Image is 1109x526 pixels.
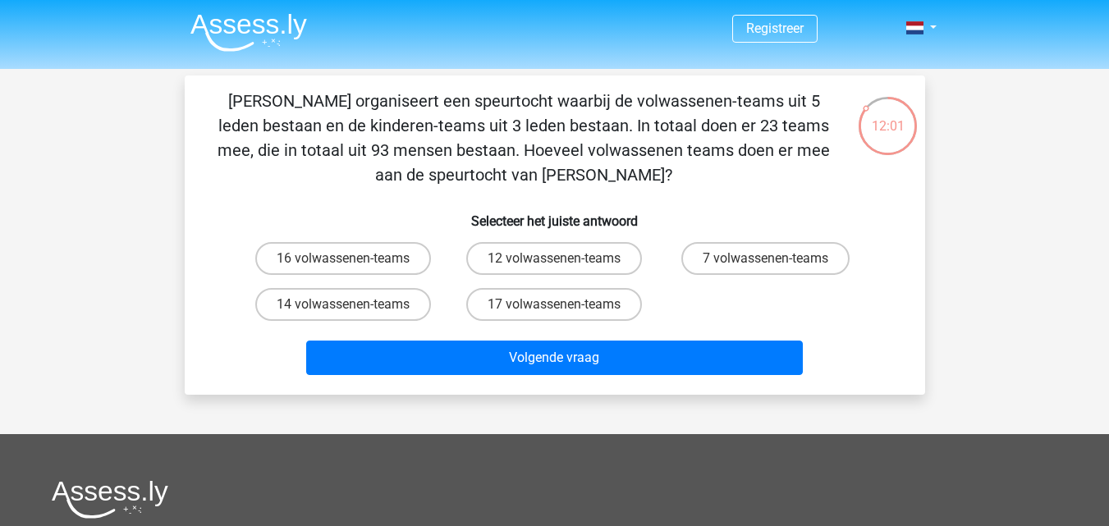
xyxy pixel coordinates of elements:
label: 16 volwassenen-teams [255,242,431,275]
label: 14 volwassenen-teams [255,288,431,321]
img: Assessly logo [52,480,168,519]
label: 7 volwassenen-teams [681,242,850,275]
div: 12:01 [857,95,919,136]
label: 17 volwassenen-teams [466,288,642,321]
img: Assessly [190,13,307,52]
p: [PERSON_NAME] organiseert een speurtocht waarbij de volwassenen-teams uit 5 leden bestaan en de k... [211,89,837,187]
label: 12 volwassenen-teams [466,242,642,275]
h6: Selecteer het juiste antwoord [211,200,899,229]
a: Registreer [746,21,804,36]
button: Volgende vraag [306,341,803,375]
